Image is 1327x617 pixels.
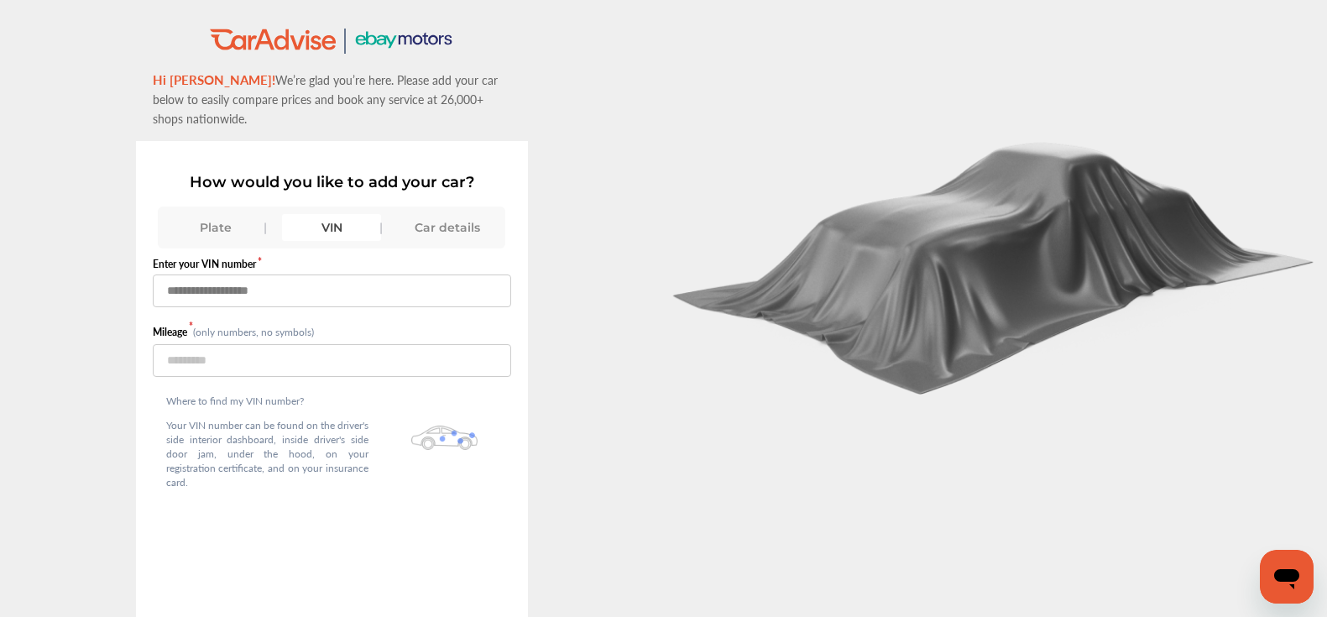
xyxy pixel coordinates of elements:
div: Plate [166,214,265,241]
label: Enter your VIN number [153,257,511,271]
span: Hi [PERSON_NAME]! [153,71,275,88]
div: VIN [282,214,381,241]
img: olbwX0zPblBWoAAAAASUVORK5CYII= [411,426,478,450]
iframe: Button to launch messaging window [1260,550,1314,604]
span: We’re glad you’re here. Please add your car below to easily compare prices and book any service a... [153,71,498,127]
p: How would you like to add your car? [153,173,511,191]
p: Your VIN number can be found on the driver's side interior dashboard, inside driver's side door j... [166,418,368,489]
p: Where to find my VIN number? [166,394,368,408]
div: Car details [398,214,497,241]
label: Mileage [153,325,193,339]
small: (only numbers, no symbols) [193,325,314,339]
